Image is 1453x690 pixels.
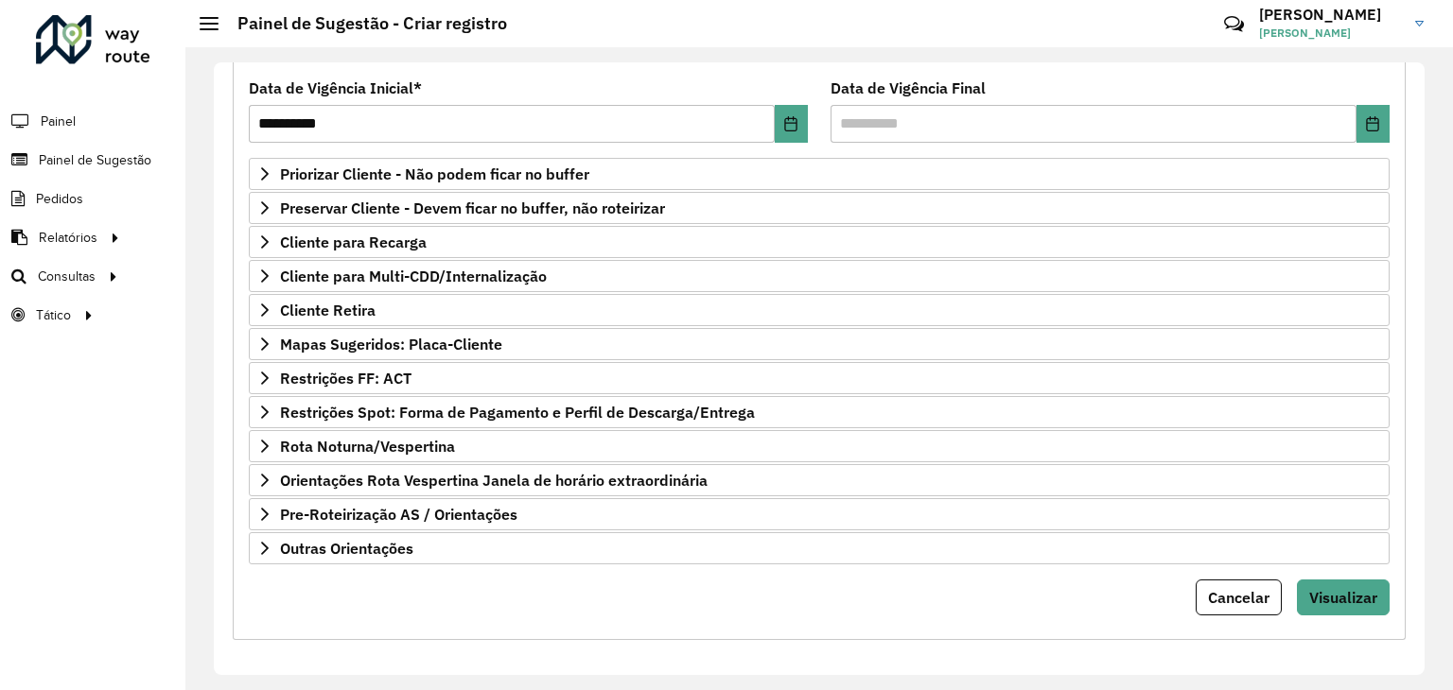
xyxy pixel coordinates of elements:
span: Visualizar [1309,588,1377,607]
span: Painel [41,112,76,131]
a: Cliente para Recarga [249,226,1390,258]
span: Outras Orientações [280,541,413,556]
a: Preservar Cliente - Devem ficar no buffer, não roteirizar [249,192,1390,224]
span: Pedidos [36,189,83,209]
span: Restrições FF: ACT [280,371,411,386]
span: Mapas Sugeridos: Placa-Cliente [280,336,502,352]
span: Cancelar [1208,588,1269,607]
button: Choose Date [1357,105,1390,143]
a: Restrições Spot: Forma de Pagamento e Perfil de Descarga/Entrega [249,396,1390,428]
button: Choose Date [775,105,808,143]
span: Priorizar Cliente - Não podem ficar no buffer [280,166,589,181]
label: Data de Vigência Final [831,77,986,99]
span: Consultas [38,267,96,286]
span: Relatórios [39,228,97,248]
a: Rota Noturna/Vespertina [249,430,1390,462]
label: Data de Vigência Inicial [249,77,422,99]
a: Cliente Retira [249,294,1390,326]
a: Orientações Rota Vespertina Janela de horário extraordinária [249,464,1390,496]
a: Cliente para Multi-CDD/Internalização [249,260,1390,292]
a: Priorizar Cliente - Não podem ficar no buffer [249,158,1390,190]
button: Cancelar [1196,579,1282,615]
span: Cliente para Recarga [280,234,427,250]
span: Orientações Rota Vespertina Janela de horário extraordinária [280,473,708,488]
span: Pre-Roteirização AS / Orientações [280,507,517,522]
span: Tático [36,305,71,325]
button: Visualizar [1297,579,1390,615]
span: Cliente para Multi-CDD/Internalização [280,268,547,284]
h2: Painel de Sugestão - Criar registro [219,13,507,34]
span: Painel de Sugestão [39,150,151,170]
a: Pre-Roteirização AS / Orientações [249,498,1390,530]
span: Rota Noturna/Vespertina [280,439,455,454]
a: Contato Rápido [1214,4,1254,44]
a: Mapas Sugeridos: Placa-Cliente [249,328,1390,360]
a: Outras Orientações [249,532,1390,564]
h3: [PERSON_NAME] [1259,6,1401,24]
span: [PERSON_NAME] [1259,25,1401,42]
a: Restrições FF: ACT [249,362,1390,394]
span: Cliente Retira [280,302,376,318]
span: Preservar Cliente - Devem ficar no buffer, não roteirizar [280,200,665,216]
span: Restrições Spot: Forma de Pagamento e Perfil de Descarga/Entrega [280,405,755,420]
